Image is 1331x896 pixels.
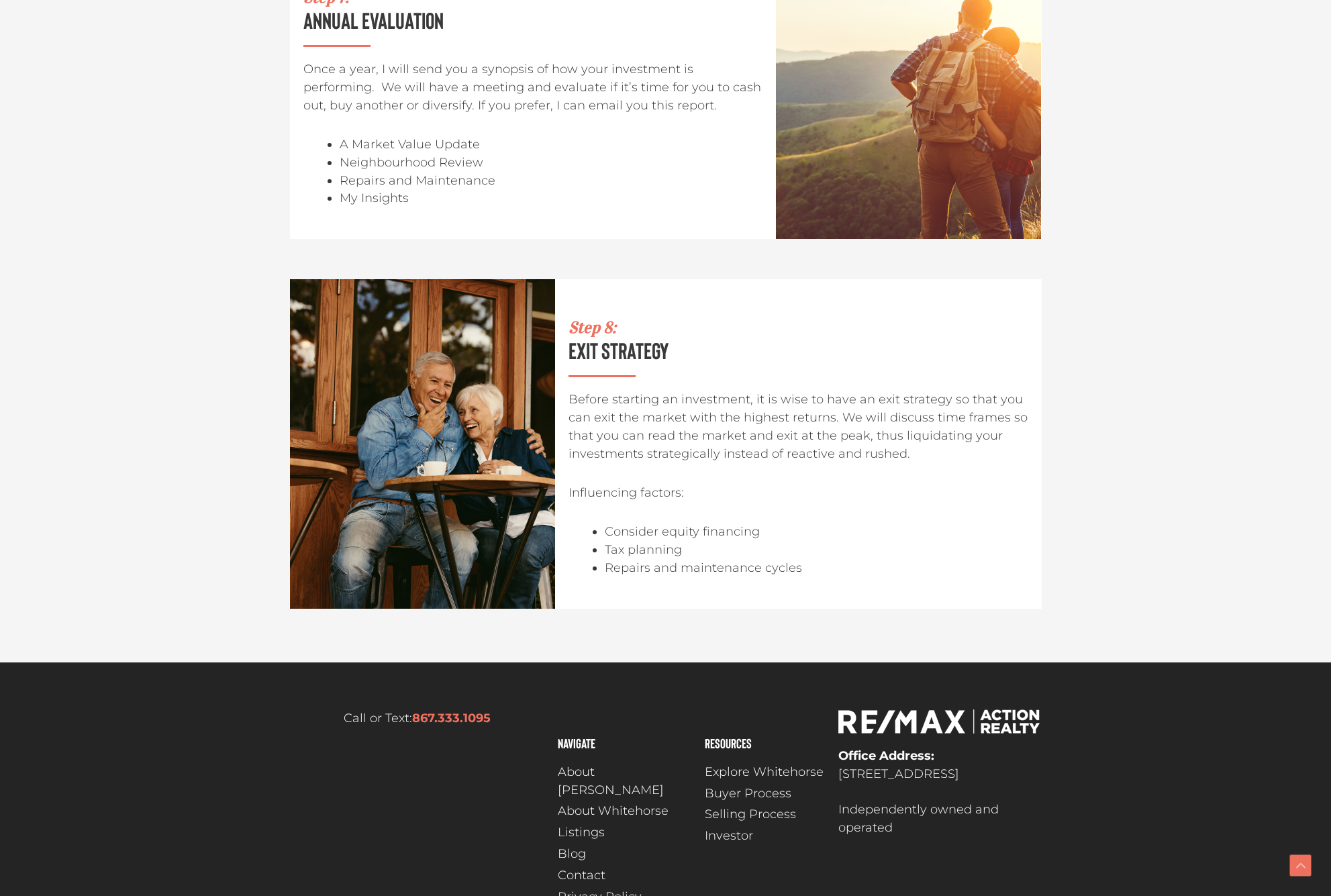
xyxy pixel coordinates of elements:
span: Explore Whitehorse [705,763,824,781]
a: Listings [558,824,691,842]
h4: Step 8: [569,319,1028,336]
a: About Whitehorse [558,802,691,820]
span: Contact [558,866,605,885]
li: Tax planning [605,541,1028,559]
a: Investor [705,827,825,845]
h4: Resources [705,736,825,750]
li: Repairs and maintenance cycles [605,559,1028,577]
a: About [PERSON_NAME] [558,763,691,799]
strong: Office Address: [838,748,934,763]
p: Call or Text: [290,709,545,728]
a: Selling Process [705,805,825,824]
p: Once a year, I will send you a synopsis of how your investment is performing. We will have a meet... [303,60,763,114]
h3: Exit Strategy [569,339,1028,362]
li: Repairs and Maintenance [340,172,763,190]
span: Buyer Process [705,785,791,803]
span: Selling Process [705,805,796,824]
p: [STREET_ADDRESS] Independently owned and operated [838,747,1041,837]
a: Explore Whitehorse [705,763,825,781]
span: Listings [558,824,605,842]
a: Blog [558,845,691,863]
li: My Insights [340,189,763,207]
li: Neighbourhood Review [340,154,763,172]
h4: Navigate [558,736,691,750]
li: A Market Value Update [340,136,763,154]
a: Buyer Process [705,785,825,803]
h3: Annual Evaluation [303,9,763,32]
p: Influencing factors: [569,484,1028,502]
span: About Whitehorse [558,802,669,820]
a: Contact [558,866,691,885]
p: Before starting an investment, it is wise to have an exit strategy so that you can exit the marke... [569,391,1028,462]
span: Blog [558,845,586,863]
li: Consider equity financing [605,523,1028,541]
a: 867.333.1095 [412,711,491,726]
span: Investor [705,827,753,845]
